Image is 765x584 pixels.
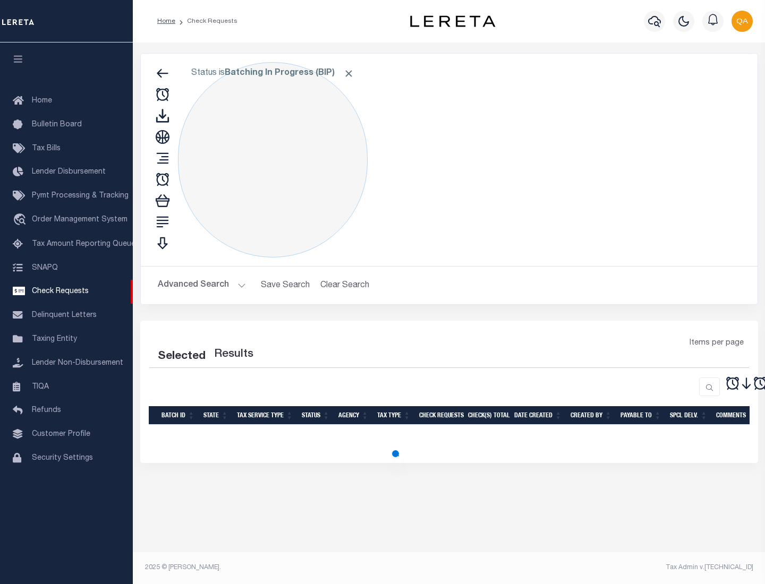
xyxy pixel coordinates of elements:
[32,288,89,295] span: Check Requests
[415,406,464,425] th: Check Requests
[157,18,175,24] a: Home
[32,264,58,271] span: SNAPQ
[32,383,49,390] span: TIQA
[712,406,760,425] th: Comments
[510,406,566,425] th: Date Created
[334,406,373,425] th: Agency
[13,213,30,227] i: travel_explore
[199,406,233,425] th: State
[32,431,90,438] span: Customer Profile
[690,338,744,349] span: Items per page
[225,69,354,78] b: Batching In Progress (BIP)
[32,241,135,248] span: Tax Amount Reporting Queue
[297,406,334,425] th: Status
[373,406,415,425] th: Tax Type
[666,406,712,425] th: Spcl Delv.
[32,168,106,176] span: Lender Disbursement
[158,348,206,365] div: Selected
[233,406,297,425] th: Tax Service Type
[343,68,354,79] span: Click to Remove
[32,145,61,152] span: Tax Bills
[178,62,368,257] div: Click to Edit
[316,275,374,296] button: Clear Search
[32,121,82,128] span: Bulletin Board
[32,312,97,319] span: Delinquent Letters
[214,346,253,363] label: Results
[32,336,77,343] span: Taxing Entity
[32,97,52,105] span: Home
[32,407,61,414] span: Refunds
[137,563,449,572] div: 2025 © [PERSON_NAME].
[410,15,495,27] img: logo-dark.svg
[158,275,246,296] button: Advanced Search
[464,406,510,425] th: Check(s) Total
[32,192,129,200] span: Pymt Processing & Tracking
[566,406,616,425] th: Created By
[32,216,127,224] span: Order Management System
[32,359,123,367] span: Lender Non-Disbursement
[32,454,93,462] span: Security Settings
[157,406,199,425] th: Batch Id
[175,16,237,26] li: Check Requests
[732,11,753,32] img: svg+xml;base64,PHN2ZyB4bWxucz0iaHR0cDovL3d3dy53My5vcmcvMjAwMC9zdmciIHBvaW50ZXItZXZlbnRzPSJub25lIi...
[616,406,666,425] th: Payable To
[254,275,316,296] button: Save Search
[457,563,753,572] div: Tax Admin v.[TECHNICAL_ID]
